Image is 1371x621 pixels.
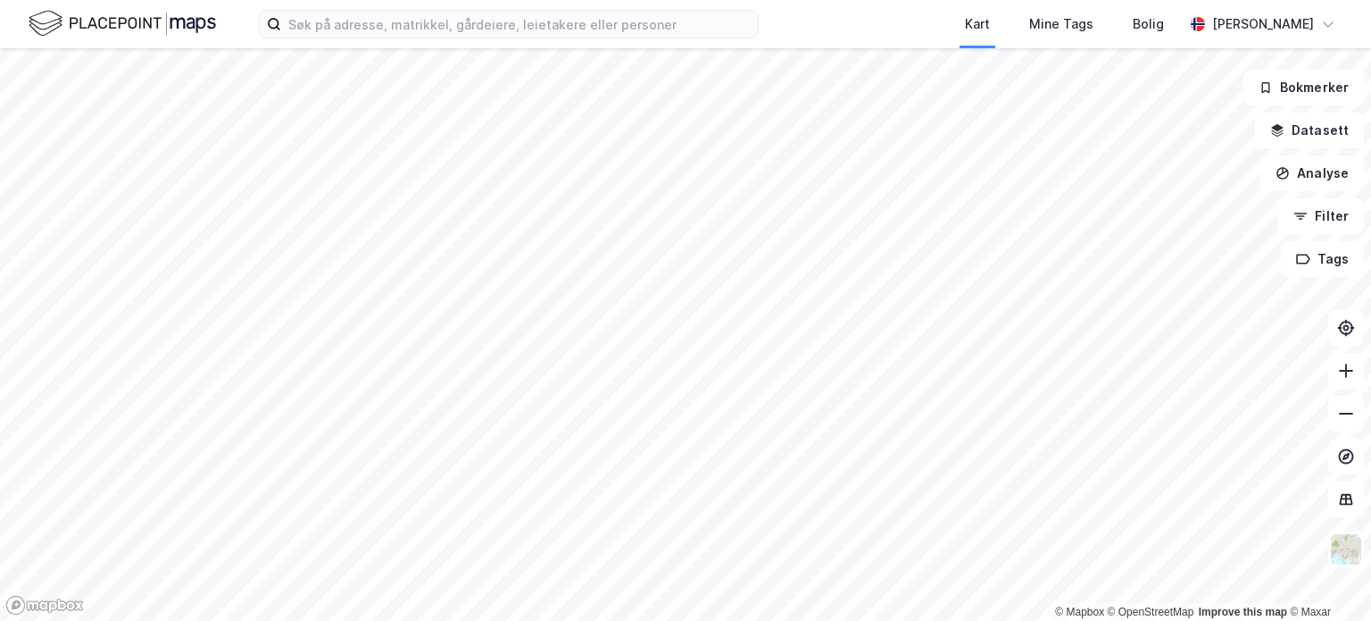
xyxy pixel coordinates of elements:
a: Improve this map [1199,606,1287,618]
img: Z [1329,533,1363,566]
input: Søk på adresse, matrikkel, gårdeiere, leietakere eller personer [281,11,758,38]
img: logo.f888ab2527a4732fd821a326f86c7f29.svg [29,8,216,39]
div: Bolig [1133,13,1164,35]
a: Mapbox [1055,606,1104,618]
button: Bokmerker [1243,70,1364,105]
div: Kart [965,13,990,35]
a: Mapbox homepage [5,595,84,616]
button: Tags [1281,241,1364,277]
button: Analyse [1260,155,1364,191]
div: Mine Tags [1029,13,1093,35]
button: Datasett [1255,113,1364,148]
button: Filter [1278,198,1364,234]
div: [PERSON_NAME] [1212,13,1314,35]
a: OpenStreetMap [1108,606,1194,618]
iframe: Chat Widget [1282,535,1371,621]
